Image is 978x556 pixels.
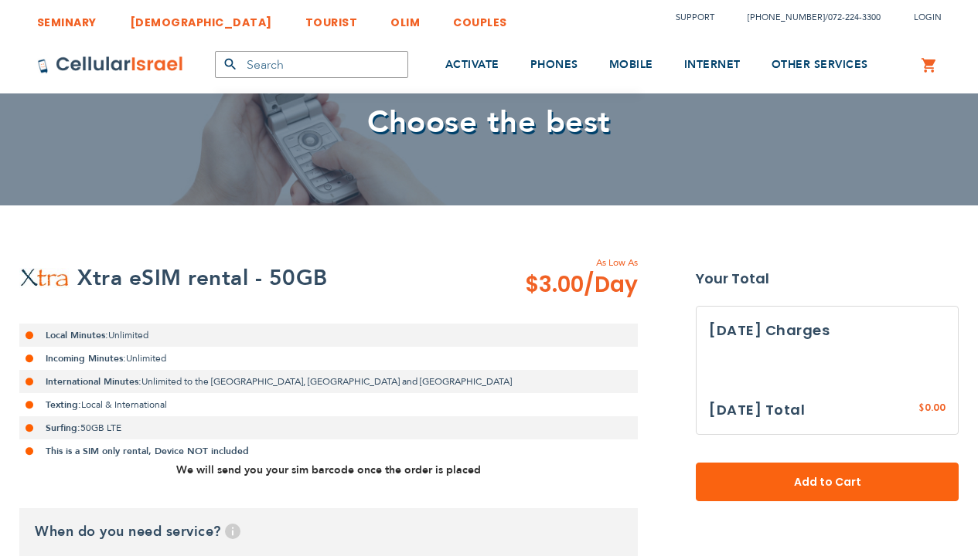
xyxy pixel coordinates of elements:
img: Cellular Israel Logo [37,56,184,74]
strong: We will send you your sim barcode once the order is placed [176,463,481,477]
h3: When do you need service? [19,508,638,556]
span: PHONES [530,57,578,72]
a: COUPLES [453,4,507,32]
h2: Xtra eSIM rental - 50GB [77,263,328,293]
span: OTHER SERVICES [772,57,868,72]
strong: This is a SIM only rental, Device NOT included [46,445,249,457]
a: Support [676,12,714,23]
a: [DEMOGRAPHIC_DATA] [130,4,272,32]
span: Help [225,524,240,539]
li: Unlimited to the [GEOGRAPHIC_DATA], [GEOGRAPHIC_DATA] and [GEOGRAPHIC_DATA] [19,370,638,393]
a: MOBILE [609,36,653,94]
span: $ [918,402,925,415]
a: SEMINARY [37,4,97,32]
li: / [732,6,881,29]
strong: Surfing: [46,422,80,434]
span: As Low As [483,256,638,270]
a: [PHONE_NUMBER] [748,12,825,23]
a: 072-224-3300 [828,12,881,23]
a: OLIM [390,4,420,32]
input: Search [215,51,408,78]
span: Login [914,12,942,23]
h3: [DATE] Total [709,398,805,422]
span: Choose the best [367,101,611,144]
a: ACTIVATE [445,36,499,94]
li: Unlimited [19,347,638,370]
img: Xtra eSIM rental - 50GB [19,268,70,288]
strong: Incoming Minutes: [46,352,126,364]
a: TOURIST [305,4,358,32]
h3: [DATE] Charges [709,319,946,342]
a: INTERNET [684,36,741,94]
strong: Texting: [46,398,81,411]
li: Unlimited [19,324,638,347]
a: PHONES [530,36,578,94]
strong: International Minutes: [46,375,141,388]
span: 0.00 [925,401,946,414]
span: INTERNET [684,57,741,72]
span: /Day [584,270,638,300]
span: $3.00 [525,270,638,300]
button: Add to Cart [696,463,959,501]
span: MOBILE [609,57,653,72]
li: Local & International [19,393,638,416]
a: OTHER SERVICES [772,36,868,94]
span: Add to Cart [747,474,908,490]
strong: Local Minutes: [46,329,108,341]
li: 50GB LTE [19,416,638,439]
span: ACTIVATE [445,57,499,72]
strong: Your Total [696,267,959,290]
